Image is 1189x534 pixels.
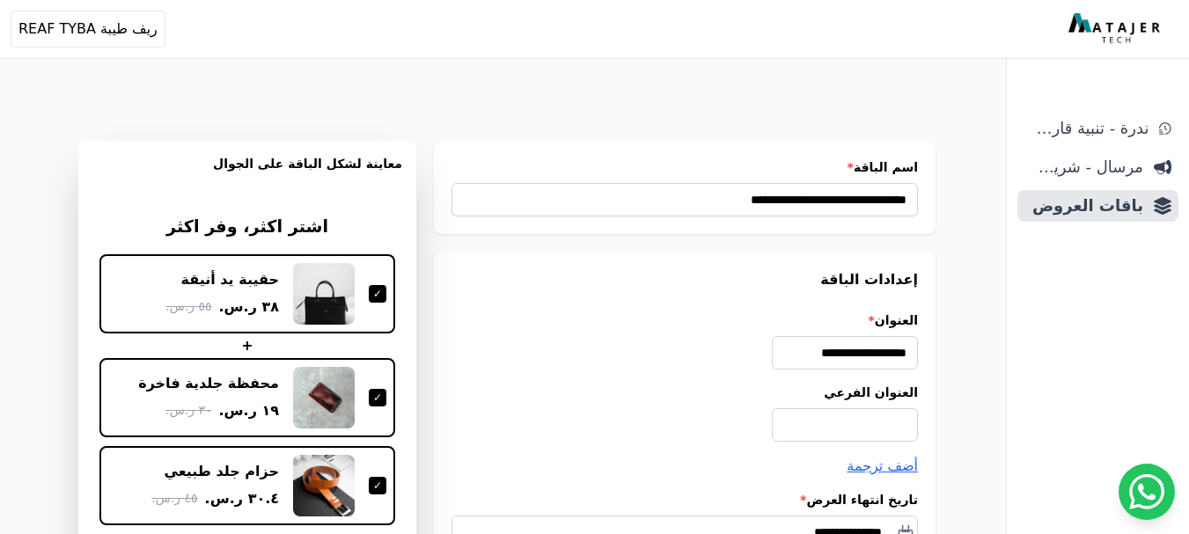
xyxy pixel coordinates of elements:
[451,491,918,508] label: تاريخ انتهاء العرض
[181,270,279,289] div: حقيبة يد أنيقة
[205,488,279,509] span: ٣٠.٤ ر.س.
[293,367,355,428] img: محفظة جلدية فاخرة
[165,401,211,420] span: ٣٠ ر.س.
[151,489,197,508] span: ٤٥ ر.س.
[11,11,165,48] button: ريف طيبة REAF TYBA
[165,297,211,316] span: ٥٥ ر.س.
[847,456,918,477] button: أضف ترجمة
[99,215,395,240] h3: اشتر اكثر، وفر اكثر
[451,269,918,290] h3: إعدادات الباقة
[451,311,918,329] label: العنوان
[1024,155,1143,179] span: مرسال - شريط دعاية
[165,462,280,481] div: حزام جلد طبيعي
[847,457,918,474] span: أضف ترجمة
[1024,116,1149,141] span: ندرة - تنبية قارب علي النفاذ
[451,384,918,401] label: العنوان الفرعي
[293,455,355,516] img: حزام جلد طبيعي
[218,400,279,421] span: ١٩ ر.س.
[18,18,158,40] span: ريف طيبة REAF TYBA
[293,263,355,325] img: حقيبة يد أنيقة
[218,296,279,318] span: ٣٨ ر.س.
[99,335,395,356] div: +
[92,155,402,194] h3: معاينة لشكل الباقة على الجوال
[138,374,279,393] div: محفظة جلدية فاخرة
[451,158,918,176] label: اسم الباقة
[1068,13,1164,45] img: MatajerTech Logo
[1024,194,1143,218] span: باقات العروض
